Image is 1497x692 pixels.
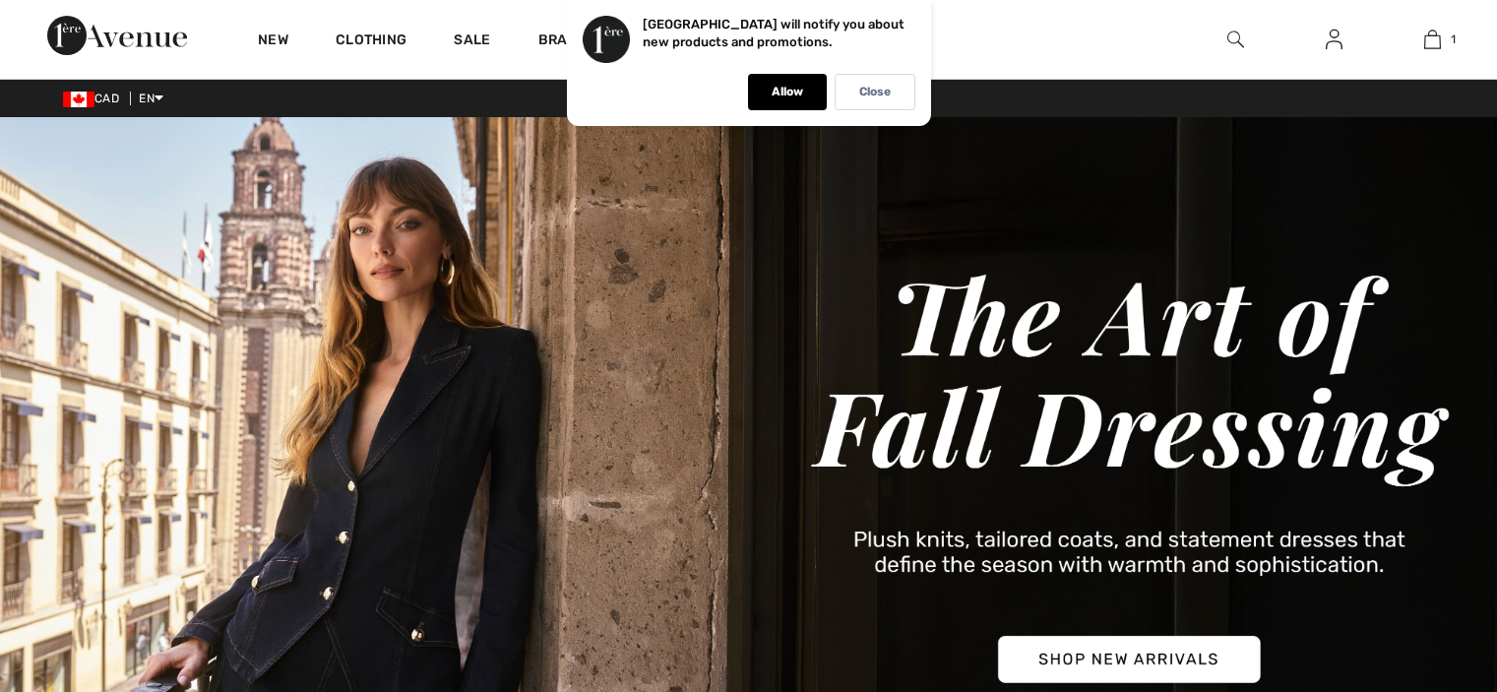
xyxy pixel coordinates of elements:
span: CAD [63,92,127,105]
a: Clothing [336,31,406,52]
a: Sale [454,31,490,52]
a: Brands [538,31,597,52]
img: 1ère Avenue [47,16,187,55]
a: 1 [1384,28,1480,51]
iframe: Opens a widget where you can chat to one of our agents [1372,633,1477,682]
p: Allow [772,85,803,99]
img: search the website [1227,28,1244,51]
img: My Bag [1424,28,1441,51]
span: EN [139,92,163,105]
a: New [258,31,288,52]
a: Sign In [1310,28,1358,52]
p: [GEOGRAPHIC_DATA] will notify you about new products and promotions. [643,17,904,49]
p: Close [859,85,891,99]
span: 1 [1451,31,1456,48]
img: Canadian Dollar [63,92,94,107]
img: My Info [1326,28,1342,51]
